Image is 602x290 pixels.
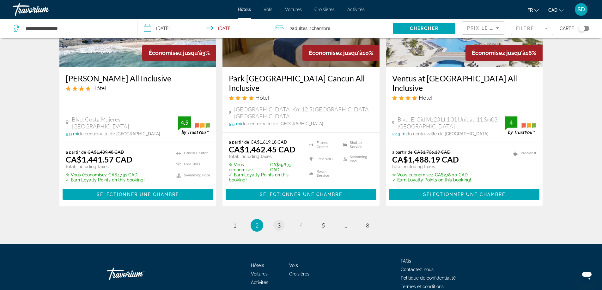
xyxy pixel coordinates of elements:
[389,189,540,200] button: Sélectionner une chambre
[290,24,307,33] span: 2
[392,74,537,92] a: Ventus at [GEOGRAPHIC_DATA] All Inclusive
[340,154,373,165] li: Swimming Pool
[527,5,539,15] button: Change language
[63,190,213,197] a: Sélectionner une chambre
[423,192,505,197] span: Sélectionner une chambre
[312,26,330,31] span: Chambre
[285,7,302,12] a: Voitures
[527,8,533,13] span: fr
[302,45,380,61] div: 10%
[465,45,543,61] div: 16%
[410,26,439,31] span: Chercher
[229,94,373,101] div: 4 star Hotel
[548,8,557,13] span: CAD
[241,121,323,126] span: du centre-ville de [GEOGRAPHIC_DATA]
[66,149,86,155] span: a partir de
[251,280,268,285] span: Activités
[226,190,376,197] a: Sélectionner une chambre
[268,19,393,38] button: Travelers: 2 adults, 0 children
[577,265,597,285] iframe: Bouton de lancement de la fenêtre de messagerie
[142,45,216,61] div: 3%
[66,164,145,169] p: total, including taxes
[173,160,210,168] li: Free WiFi
[229,162,269,172] span: ✮ Vous économisez
[88,149,124,155] del: CA$1,489.48 CAD
[344,222,347,229] span: ...
[251,271,268,276] a: Voitures
[255,94,269,101] span: Hôtel
[251,263,264,268] a: Hôtels
[289,263,298,268] a: Vols
[574,26,589,31] button: Toggle map
[340,139,373,151] li: Shuttle Service
[510,149,536,157] li: Breakfast
[306,154,339,165] li: Free WiFi
[289,271,309,276] a: Croisières
[401,284,444,289] a: Termes et conditions
[292,26,307,31] span: Adultes
[511,21,553,35] button: Filter
[393,23,455,34] button: Chercher
[92,85,106,92] span: Hôtel
[229,162,301,172] p: CA$156.73 CAD
[178,119,191,126] div: 4.5
[392,155,459,164] ins: CA$1,488.19 CAD
[392,177,471,182] p: ✓ Earn Loyalty Points on this booking!
[229,145,295,154] ins: CA$1,462.45 CAD
[392,149,412,155] span: a partir de
[577,6,585,13] span: SD
[401,267,434,272] span: Contactez-nous
[234,106,373,120] span: [GEOGRAPHIC_DATA] Km 12.5 [GEOGRAPHIC_DATA], [GEOGRAPHIC_DATA]
[414,149,451,155] del: CA$1,766.19 CAD
[406,131,489,136] span: du centre-ville de [GEOGRAPHIC_DATA]
[66,74,210,83] h3: [PERSON_NAME] All Inclusive
[173,149,210,157] li: Fitness Center
[419,94,432,101] span: Hôtel
[229,154,301,159] p: total, including taxes
[78,131,160,136] span: du centre-ville de [GEOGRAPHIC_DATA]
[59,219,543,232] nav: Pagination
[398,116,505,130] span: Blvd. El Cid Mz20 Lt 1 01 Unidad 11 Sm03, [GEOGRAPHIC_DATA]
[309,50,362,56] span: Économisez jusqu'à
[392,172,433,177] span: ✮ Vous économisez
[392,172,471,177] p: CA$278.00 CAD
[178,116,210,135] img: trustyou-badge.svg
[264,7,272,12] a: Vols
[229,121,241,126] span: 5.5 mi
[13,1,76,18] a: Travorium
[238,7,251,12] span: Hôtels
[505,119,517,126] div: 4
[300,222,303,229] span: 4
[314,7,335,12] a: Croisières
[66,172,107,177] span: ✮ Vous économisez
[505,116,536,135] img: trustyou-badge.svg
[233,222,236,229] span: 1
[229,139,249,145] span: a partir de
[467,24,499,32] mat-select: Sort by
[401,258,411,263] a: FAQs
[255,222,258,229] span: 2
[63,189,213,200] button: Sélectionner une chambre
[306,168,339,179] li: Room Service
[347,7,365,12] a: Activités
[548,5,563,15] button: Change currency
[389,190,540,197] a: Sélectionner une chambre
[560,24,574,33] span: Carte
[66,85,210,92] div: 4 star Hotel
[392,131,406,136] span: 22.9 mi
[72,116,178,130] span: Blvd. Costa Mujeres, [GEOGRAPHIC_DATA]
[66,177,145,182] p: ✓ Earn Loyalty Points on this booking!
[229,172,301,182] p: ✓ Earn Loyalty Points on this booking!
[229,74,373,92] a: Park [GEOGRAPHIC_DATA] Cancun All Inclusive
[277,222,281,229] span: 3
[97,192,179,197] span: Sélectionner une chambre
